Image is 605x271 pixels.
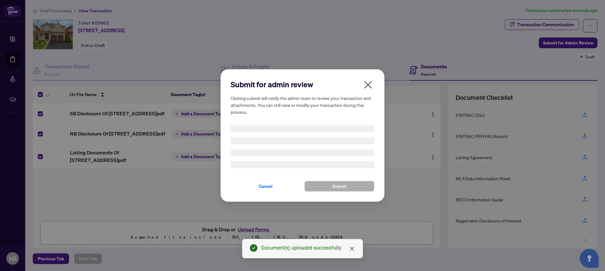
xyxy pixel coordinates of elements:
div: Document(s) uploaded successfully. [261,244,355,252]
span: Cancel [259,181,273,191]
h2: Submit for admin review [231,79,374,89]
span: close [363,80,373,90]
button: Cancel [231,181,301,192]
button: Open asap [580,249,599,268]
span: check-circle [250,244,257,252]
span: close [349,246,354,251]
a: Close [349,245,355,252]
h5: Clicking submit will notify the admin team to review your transaction and attachments. You can st... [231,95,374,115]
button: Submit [304,181,374,192]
